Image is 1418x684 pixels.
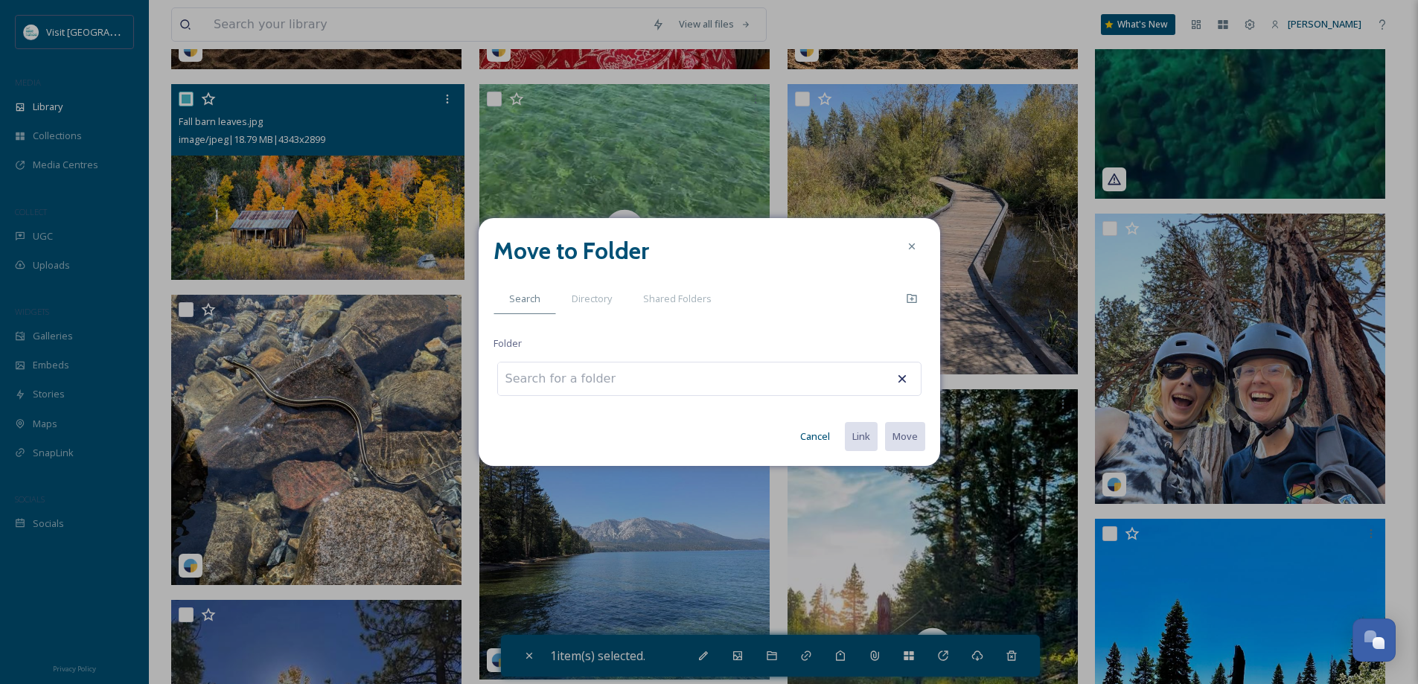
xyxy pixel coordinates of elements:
[509,292,540,306] span: Search
[793,422,837,451] button: Cancel
[643,292,712,306] span: Shared Folders
[498,362,662,395] input: Search for a folder
[885,422,925,451] button: Move
[494,233,649,269] h2: Move to Folder
[845,422,878,451] button: Link
[1352,619,1396,662] button: Open Chat
[572,292,612,306] span: Directory
[494,336,522,351] span: Folder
